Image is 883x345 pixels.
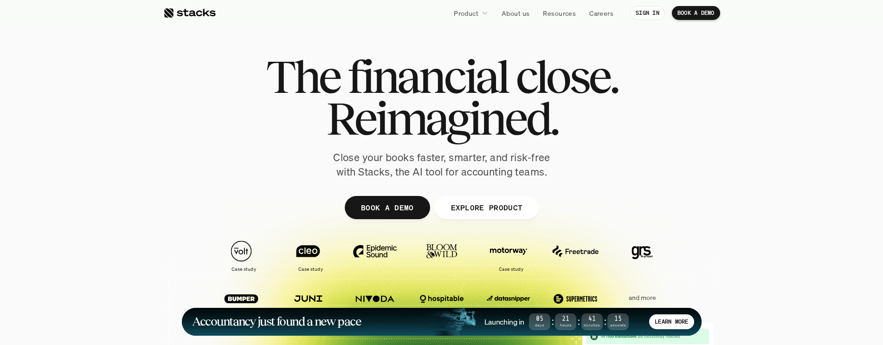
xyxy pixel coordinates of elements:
a: SIGN IN [630,6,665,20]
p: About us [502,8,529,18]
span: Minutes [581,324,603,327]
span: financial [348,56,508,98]
a: Case study [480,236,537,276]
strong: : [576,316,581,327]
strong: : [603,316,607,327]
span: 15 [607,317,629,322]
a: BOOK A DEMO [344,196,430,219]
p: Product [454,8,478,18]
a: Accountancy just found a new paceLaunching in05Days:21Hours:41Minutes:15SecondsLEARN MORE [182,308,702,336]
span: Days [529,324,550,327]
p: SIGN IN [636,10,659,16]
a: Case study [213,283,270,324]
a: About us [496,5,535,21]
p: BOOK A DEMO [677,10,715,16]
strong: : [550,316,555,327]
p: Resources [543,8,576,18]
h2: Case study [499,267,523,272]
p: LEARN MORE [655,319,688,325]
span: 21 [555,317,576,322]
a: Case study [213,236,270,276]
p: Careers [589,8,613,18]
a: EXPLORE PRODUCT [434,196,539,219]
p: Close your books faster, smarter, and risk-free with Stacks, the AI tool for accounting teams. [326,150,558,179]
span: Seconds [607,324,629,327]
a: BOOK A DEMO [672,6,720,20]
p: BOOK A DEMO [361,201,413,214]
a: Resources [537,5,581,21]
span: 05 [529,317,550,322]
span: 41 [581,317,603,322]
p: and more [613,294,671,302]
span: Reimagined. [326,98,557,139]
h1: Accountancy just found a new pace [192,316,361,327]
span: The [266,56,340,98]
a: Case study [279,236,337,276]
span: Hours [555,324,576,327]
h2: Case study [232,267,256,272]
span: close. [516,56,618,98]
a: Case study [279,283,337,324]
h4: Launching in [484,317,524,327]
p: EXPLORE PRODUCT [451,201,522,214]
h2: Case study [298,267,323,272]
a: Careers [584,5,619,21]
